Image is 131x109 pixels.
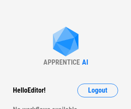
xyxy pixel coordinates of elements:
img: Apprentice AI [49,27,83,58]
div: APPRENTICE [43,58,80,66]
div: AI [82,58,88,66]
span: Logout [88,87,107,94]
button: Logout [77,84,118,97]
div: Hello Editor ! [13,84,46,97]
